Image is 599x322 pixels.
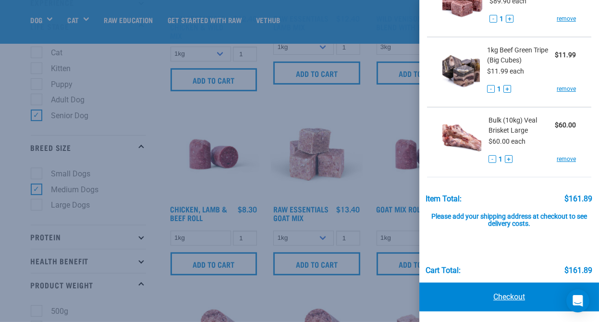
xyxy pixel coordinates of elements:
div: Please add your shipping address at checkout to see delivery costs. [426,203,593,228]
a: remove [557,85,576,93]
div: $161.89 [564,195,592,203]
div: Item Total: [426,195,462,203]
button: + [506,15,513,23]
div: $161.89 [564,266,592,275]
a: remove [557,155,576,163]
img: Beef Green Tripe (Big Cubes) [442,45,480,95]
span: 1 [500,14,503,24]
span: 1kg Beef Green Tripe (Big Cubes) [487,45,555,65]
a: remove [557,14,576,23]
span: Bulk (10kg) Veal Brisket Large [489,115,555,136]
button: + [505,155,513,163]
span: 1 [499,154,502,164]
button: - [489,155,496,163]
span: $11.99 each [487,67,524,75]
a: Checkout [419,283,599,311]
div: Open Intercom Messenger [566,289,589,312]
button: - [487,85,495,93]
span: 1 [497,84,501,94]
button: - [489,15,497,23]
img: Veal Brisket Large [442,115,481,165]
span: $60.00 each [489,137,526,145]
strong: $60.00 [555,121,576,129]
div: Cart total: [426,266,461,275]
strong: $11.99 [555,51,576,59]
button: + [503,85,511,93]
